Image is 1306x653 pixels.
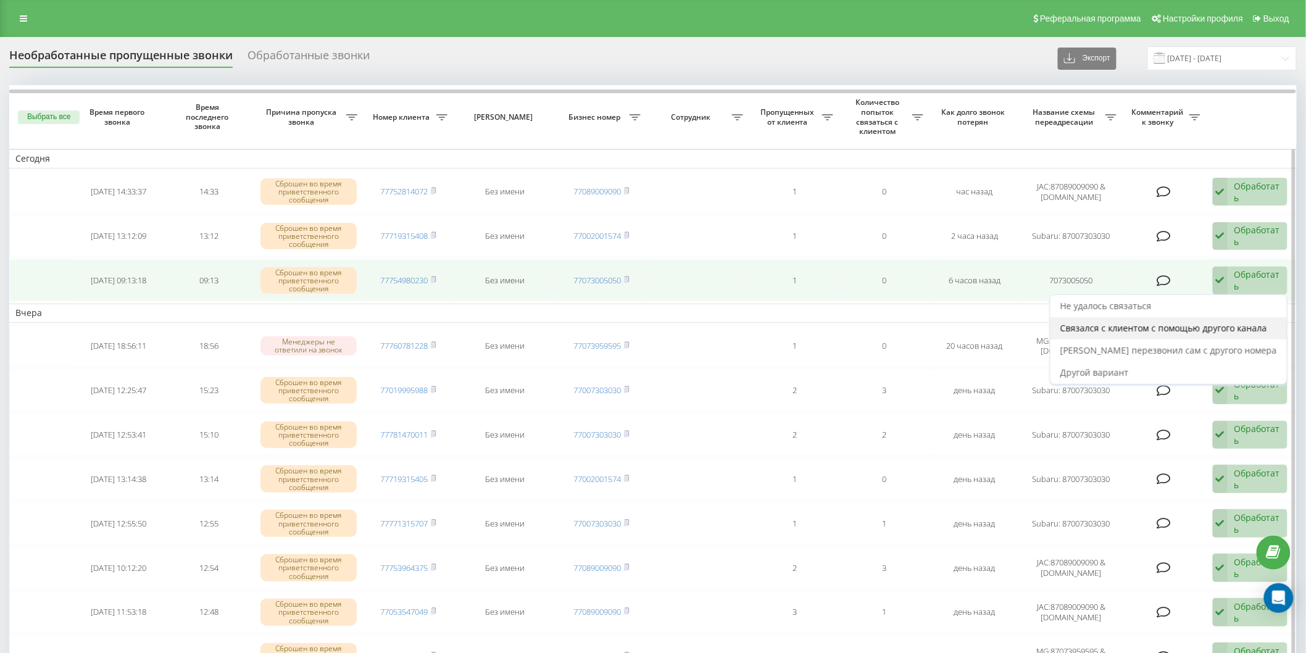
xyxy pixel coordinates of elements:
span: Выход [1263,14,1289,23]
td: 7073005050 [1020,259,1123,301]
a: 77752814072 [380,186,428,197]
td: 2 [749,414,839,455]
span: Другой вариант [1060,367,1129,378]
td: 0 [839,325,930,367]
td: Без имени [454,502,557,544]
td: Без имени [454,591,557,633]
td: JAC:87089009090 & [DOMAIN_NAME] [1020,591,1123,633]
span: Причина пропуска звонка [260,107,346,127]
span: [PERSON_NAME] перезвонил сам с другого номера [1060,344,1277,356]
div: Сброшен во время приветственного сообщения [260,599,357,626]
div: Обработать [1234,423,1281,446]
td: 0 [839,171,930,213]
a: 77760781228 [380,340,428,351]
td: [DATE] 18:56:11 [73,325,164,367]
a: 77089009090 [573,606,621,617]
td: Без имени [454,369,557,411]
span: Количество попыток связаться с клиентом [846,98,912,136]
div: Обработать [1234,378,1281,402]
td: день назад [930,369,1020,411]
td: 09:13 [164,259,254,301]
span: Не удалось связаться [1060,300,1152,312]
td: 15:23 [164,369,254,411]
td: 2 [749,547,839,589]
span: Бизнес номер [563,112,630,122]
span: Сотрудник [653,112,733,122]
td: день назад [930,458,1020,500]
span: Комментарий к звонку [1129,107,1189,127]
span: Время первого звонка [84,107,154,127]
td: JAC:87089009090 & [DOMAIN_NAME] [1020,171,1123,213]
td: Subaru: 87007303030 [1020,502,1123,544]
td: [DATE] 13:14:38 [73,458,164,500]
td: Без имени [454,458,557,500]
span: Связался с клиентом с помощью другого канала [1060,322,1267,334]
div: Сброшен во время приветственного сообщения [260,223,357,250]
td: 1 [749,325,839,367]
a: 77073959595 [573,340,621,351]
td: [DATE] 12:53:41 [73,414,164,455]
td: 3 [839,547,930,589]
td: Сегодня [9,149,1297,168]
td: 3 [749,591,839,633]
a: 77007303030 [573,518,621,529]
td: 1 [839,502,930,544]
div: Обработать [1234,268,1281,292]
div: Обработать [1234,601,1281,624]
a: 77002001574 [573,230,621,241]
td: день назад [930,591,1020,633]
td: 12:48 [164,591,254,633]
div: Сброшен во время приветственного сообщения [260,377,357,404]
div: Сброшен во время приветственного сообщения [260,554,357,581]
span: Реферальная программа [1040,14,1141,23]
td: JAC:87089009090 & [DOMAIN_NAME] [1020,547,1123,589]
td: Subaru: 87007303030 [1020,369,1123,411]
td: Subaru: 87007303030 [1020,458,1123,500]
a: 77771315707 [380,518,428,529]
div: Сброшен во время приветственного сообщения [260,510,357,537]
div: Сброшен во время приветственного сообщения [260,465,357,493]
td: 13:14 [164,458,254,500]
td: [DATE] 11:53:18 [73,591,164,633]
td: 3 [839,369,930,411]
td: Без имени [454,325,557,367]
td: 20 часов назад [930,325,1020,367]
td: 12:54 [164,547,254,589]
span: Время последнего звонка [174,102,244,131]
span: Настройки профиля [1163,14,1243,23]
td: 0 [839,215,930,257]
div: Open Intercom Messenger [1264,583,1294,613]
a: 77781470011 [380,429,428,440]
td: час назад [930,171,1020,213]
td: 12:55 [164,502,254,544]
td: MG:87073959595 & [DOMAIN_NAME] [1020,325,1123,367]
span: Пропущенных от клиента [755,107,822,127]
td: Без имени [454,259,557,301]
td: Вчера [9,304,1297,322]
div: Обработать [1234,556,1281,580]
td: 1 [749,259,839,301]
td: Subaru: 87007303030 [1020,414,1123,455]
td: день назад [930,547,1020,589]
a: 77754980230 [380,275,428,286]
td: [DATE] 14:33:37 [73,171,164,213]
td: [DATE] 12:25:47 [73,369,164,411]
td: 6 часов назад [930,259,1020,301]
td: [DATE] 13:12:09 [73,215,164,257]
div: Необработанные пропущенные звонки [9,49,233,68]
td: 2 [749,369,839,411]
a: 77753964375 [380,562,428,573]
span: Номер клиента [370,112,436,122]
td: день назад [930,502,1020,544]
span: Как долго звонок потерян [940,107,1010,127]
td: 2 часа назад [930,215,1020,257]
a: 77007303030 [573,429,621,440]
a: 77073005050 [573,275,621,286]
button: Выбрать все [18,110,80,124]
td: 15:10 [164,414,254,455]
span: [PERSON_NAME] [464,112,546,122]
td: Без имени [454,547,557,589]
td: Без имени [454,215,557,257]
td: 1 [749,215,839,257]
button: Экспорт [1058,48,1117,70]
